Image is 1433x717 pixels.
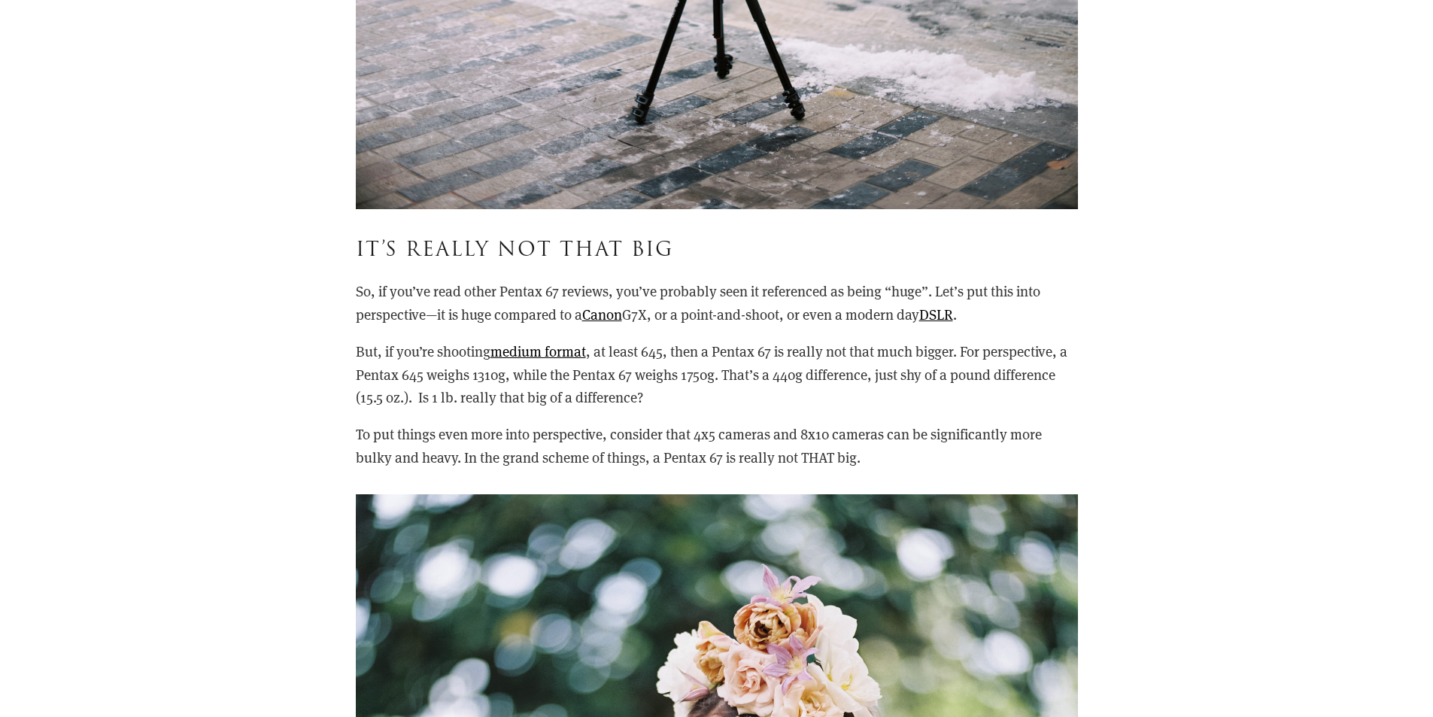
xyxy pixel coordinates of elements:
[582,305,622,324] a: Canon
[356,235,1078,266] h3: it’s really not That big
[490,342,586,360] a: medium format
[356,280,1078,326] p: So, if you’ve read other Pentax 67 reviews, you’ve probably seen it referenced as being “huge”. L...
[356,340,1078,409] p: But, if you’re shooting , at least 645, then a Pentax 67 is really not that much bigger. For pers...
[919,305,953,324] a: DSLR
[356,423,1078,469] p: To put things even more into perspective, consider that 4x5 cameras and 8x10 cameras can be signi...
